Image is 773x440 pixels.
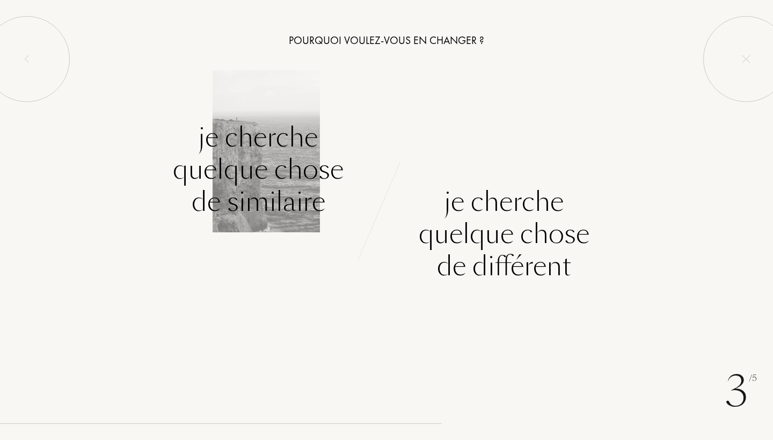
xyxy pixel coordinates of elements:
[23,55,31,63] img: left_onboard.svg
[749,372,757,385] span: /5
[419,186,589,282] div: Je cherche quelque chose de différent
[173,121,344,218] div: Je cherche quelque chose de similaire
[725,360,757,424] div: 3
[742,55,750,63] img: quit_onboard.svg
